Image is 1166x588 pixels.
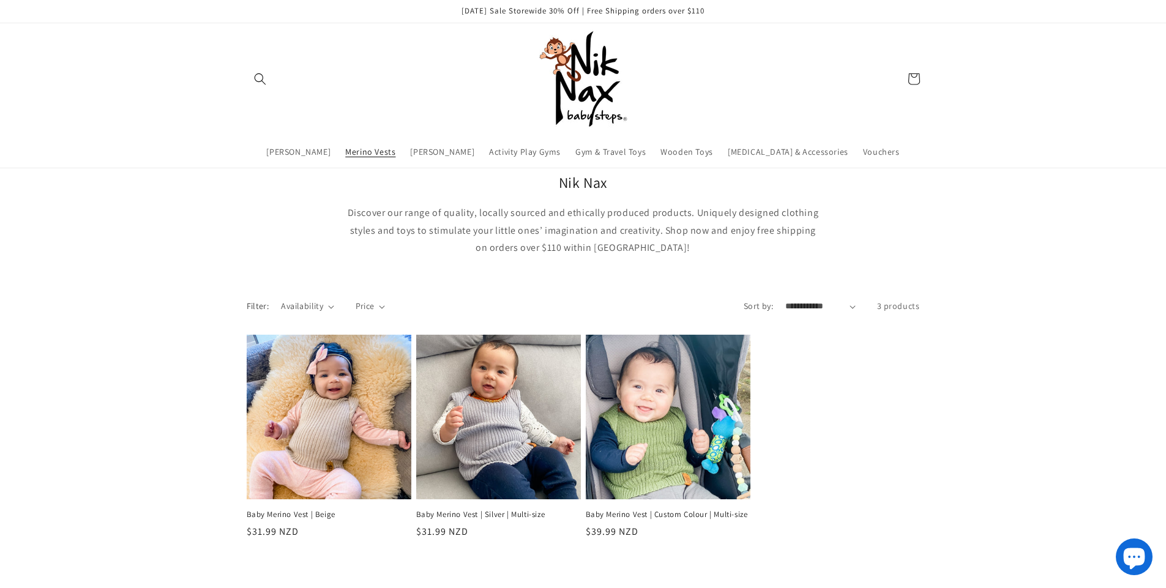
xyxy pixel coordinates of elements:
span: Activity Play Gyms [489,146,561,157]
a: Wooden Toys [653,139,720,165]
span: [DATE] Sale Storewide 30% Off | Free Shipping orders over $110 [462,6,704,16]
a: [PERSON_NAME] [259,139,338,165]
h2: Filter: [247,300,269,313]
summary: Availability (0 selected) [281,300,334,313]
span: Vouchers [863,146,900,157]
span: [MEDICAL_DATA] & Accessories [728,146,848,157]
a: [PERSON_NAME] [403,139,482,165]
a: Nik Nax [529,26,637,133]
span: [PERSON_NAME] [410,146,474,157]
a: Gym & Travel Toys [568,139,653,165]
span: [PERSON_NAME] [266,146,331,157]
span: Availability [281,300,323,313]
a: Baby Merino Vest | Beige [247,510,411,520]
h2: Nik Nax [345,173,822,192]
a: [MEDICAL_DATA] & Accessories [720,139,856,165]
inbox-online-store-chat: Shopify online store chat [1112,538,1156,578]
img: Nik Nax [534,30,632,128]
span: 3 products [877,300,920,311]
span: Gym & Travel Toys [575,146,646,157]
label: Sort by: [744,300,773,311]
a: Baby Merino Vest | Silver | Multi-size [416,510,581,520]
a: Activity Play Gyms [482,139,568,165]
a: Merino Vests [338,139,403,165]
a: Baby Merino Vest | Custom Colour | Multi-size [586,510,750,520]
summary: Search [247,65,274,92]
p: Discover our range of quality, locally sourced and ethically produced products. Uniquely designed... [345,204,822,257]
span: Merino Vests [345,146,395,157]
a: Vouchers [856,139,907,165]
span: Wooden Toys [660,146,713,157]
span: Price [356,300,375,313]
summary: Price [356,300,386,313]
